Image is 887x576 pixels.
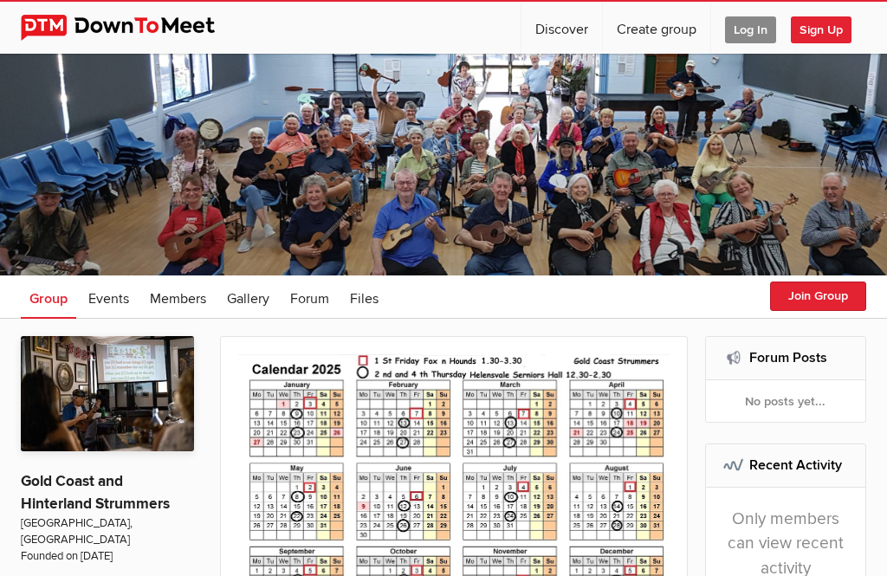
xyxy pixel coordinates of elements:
[791,2,865,54] a: Sign Up
[150,290,206,307] span: Members
[21,275,76,319] a: Group
[725,16,776,43] span: Log In
[521,2,602,54] a: Discover
[711,2,790,54] a: Log In
[141,275,215,319] a: Members
[791,16,851,43] span: Sign Up
[218,275,278,319] a: Gallery
[770,282,866,311] button: Join Group
[723,444,849,486] h2: Recent Activity
[21,515,194,549] span: [GEOGRAPHIC_DATA], [GEOGRAPHIC_DATA]
[88,290,129,307] span: Events
[282,275,338,319] a: Forum
[29,290,68,307] span: Group
[21,336,194,451] img: Gold Coast and Hinterland Strummers
[749,349,827,366] a: Forum Posts
[21,15,242,41] img: DownToMeet
[341,275,387,319] a: Files
[706,380,866,422] div: No posts yet...
[21,548,194,565] span: Founded on [DATE]
[80,275,138,319] a: Events
[603,2,710,54] a: Create group
[350,290,379,307] span: Files
[290,290,329,307] span: Forum
[227,290,269,307] span: Gallery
